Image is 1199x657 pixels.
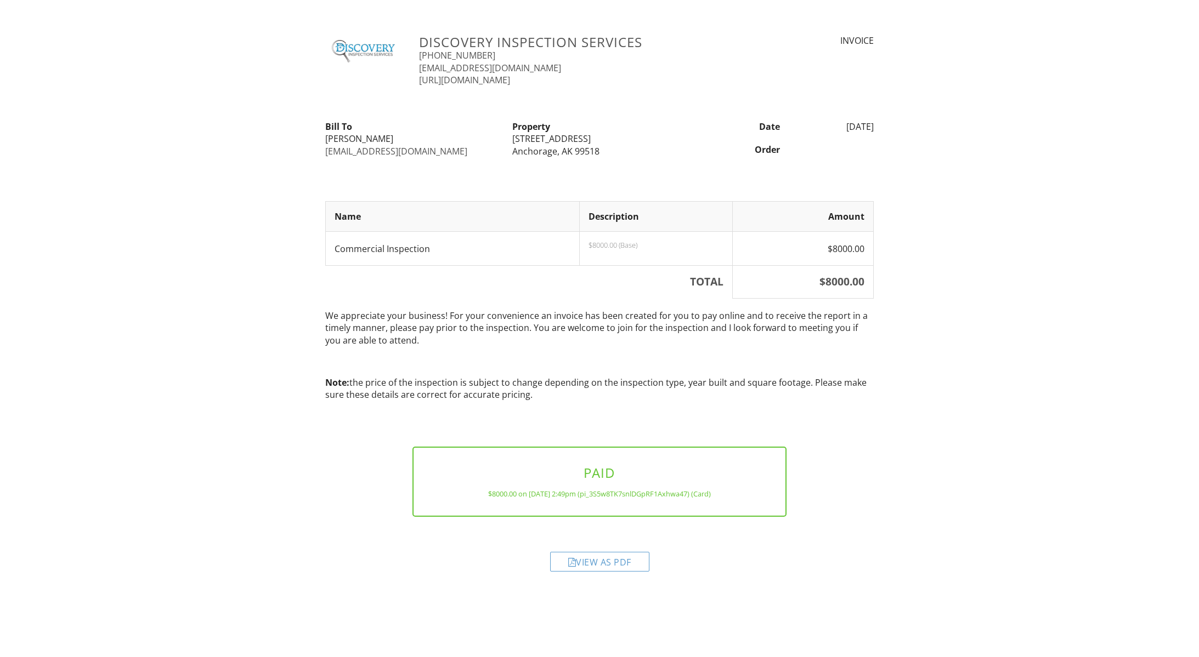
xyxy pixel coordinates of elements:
img: dis.PNG [325,35,406,66]
a: [EMAIL_ADDRESS][DOMAIN_NAME] [419,62,561,74]
a: [PHONE_NUMBER] [419,49,495,61]
div: [PERSON_NAME] [325,133,499,145]
div: [DATE] [787,121,880,133]
th: $8000.00 [732,266,873,299]
a: [EMAIL_ADDRESS][DOMAIN_NAME] [325,145,467,157]
a: View as PDF [550,559,649,571]
strong: Bill To [325,121,352,133]
strong: Property [512,121,550,133]
span: Commercial Inspection [335,243,430,255]
p: the price of the inspection is subject to change depending on the inspection type, year built and... [325,376,874,401]
div: Anchorage, AK 99518 [512,145,686,157]
div: Order [693,144,787,156]
strong: Note: [325,376,349,389]
th: Amount [732,201,873,231]
h3: PAID [431,465,768,480]
div: $8000.00 on [DATE] 2:49pm (pi_3S5w8TK7snlDGpRF1Axhwa47) (Card) [431,489,768,498]
div: [STREET_ADDRESS] [512,133,686,145]
th: Name [326,201,580,231]
p: $8000.00 (Base) [589,241,723,249]
p: We appreciate your business! For your convenience an invoice has been created for you to pay onli... [325,310,874,346]
h3: Discovery Inspection Services [419,35,733,49]
div: INVOICE [746,35,874,47]
th: TOTAL [326,266,733,299]
div: View as PDF [550,552,649,572]
td: $8000.00 [732,232,873,266]
div: Date [693,121,787,133]
th: Description [579,201,732,231]
a: [URL][DOMAIN_NAME] [419,74,510,86]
